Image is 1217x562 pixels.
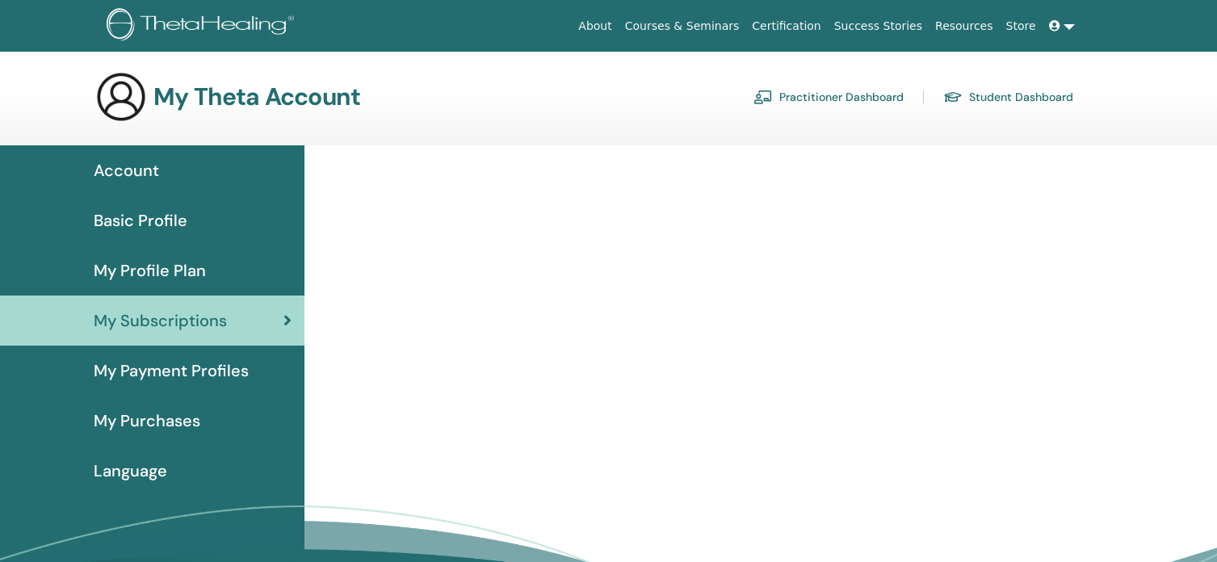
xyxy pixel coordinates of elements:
[753,84,904,110] a: Practitioner Dashboard
[95,71,147,123] img: generic-user-icon.jpg
[929,11,1000,41] a: Resources
[94,409,200,433] span: My Purchases
[94,258,206,283] span: My Profile Plan
[94,158,159,182] span: Account
[572,11,618,41] a: About
[94,308,227,333] span: My Subscriptions
[107,8,300,44] img: logo.png
[1000,11,1043,41] a: Store
[94,359,249,383] span: My Payment Profiles
[943,90,963,104] img: graduation-cap.svg
[94,208,187,233] span: Basic Profile
[753,90,773,104] img: chalkboard-teacher.svg
[94,459,167,483] span: Language
[745,11,827,41] a: Certification
[619,11,746,41] a: Courses & Seminars
[943,84,1073,110] a: Student Dashboard
[153,82,360,111] h3: My Theta Account
[828,11,929,41] a: Success Stories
